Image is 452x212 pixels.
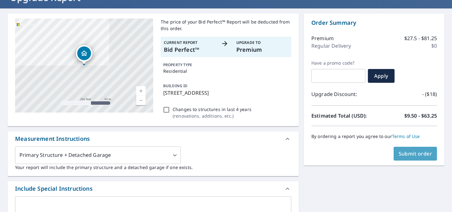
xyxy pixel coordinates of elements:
button: Submit order [394,147,437,161]
p: The price of your Bid Perfect™ Report will be deducted from this order. [161,19,291,32]
p: $27.5 - $81.25 [404,34,437,42]
div: Primary Structure + Detached Garage [15,146,181,164]
p: Bid Perfect™ [164,45,216,54]
p: Current Report [164,40,216,45]
p: Order Summary [311,19,437,27]
p: Upgrade To [236,40,288,45]
p: $0 [431,42,437,50]
div: Include Special Instructions [15,184,93,193]
label: Have a promo code? [311,60,365,66]
p: ( renovations, additions, etc. ) [173,113,251,119]
p: Your report will include the primary structure and a detached garage if one exists. [15,164,291,171]
div: Measurement Instructions [8,131,299,146]
span: Apply [373,72,390,79]
p: By ordering a report you agree to our [311,134,437,139]
p: Changes to structures in last 4 years [173,106,251,113]
p: Upgrade Discount: [311,90,374,98]
a: Terms of Use [392,133,420,139]
p: - ($18) [422,90,437,98]
div: Dropped pin, building 1, Residential property, 3185 NE Mulberry St Issaquah, WA 98029 [76,45,92,65]
p: PROPERTY TYPE [163,62,289,68]
span: Submit order [399,150,432,157]
div: Include Special Instructions [8,181,299,196]
p: Premium [236,45,288,54]
a: Current Level 17, Zoom In [136,86,146,96]
p: Regular Delivery [311,42,351,50]
p: $9.50 - $63.25 [404,112,437,119]
p: Estimated Total (USD): [311,112,374,119]
a: Current Level 17, Zoom Out [136,96,146,105]
p: Premium [311,34,334,42]
p: BUILDING ID [163,83,187,88]
div: Measurement Instructions [15,135,90,143]
button: Apply [368,69,395,83]
p: Residential [163,68,289,74]
p: [STREET_ADDRESS] [163,89,289,97]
